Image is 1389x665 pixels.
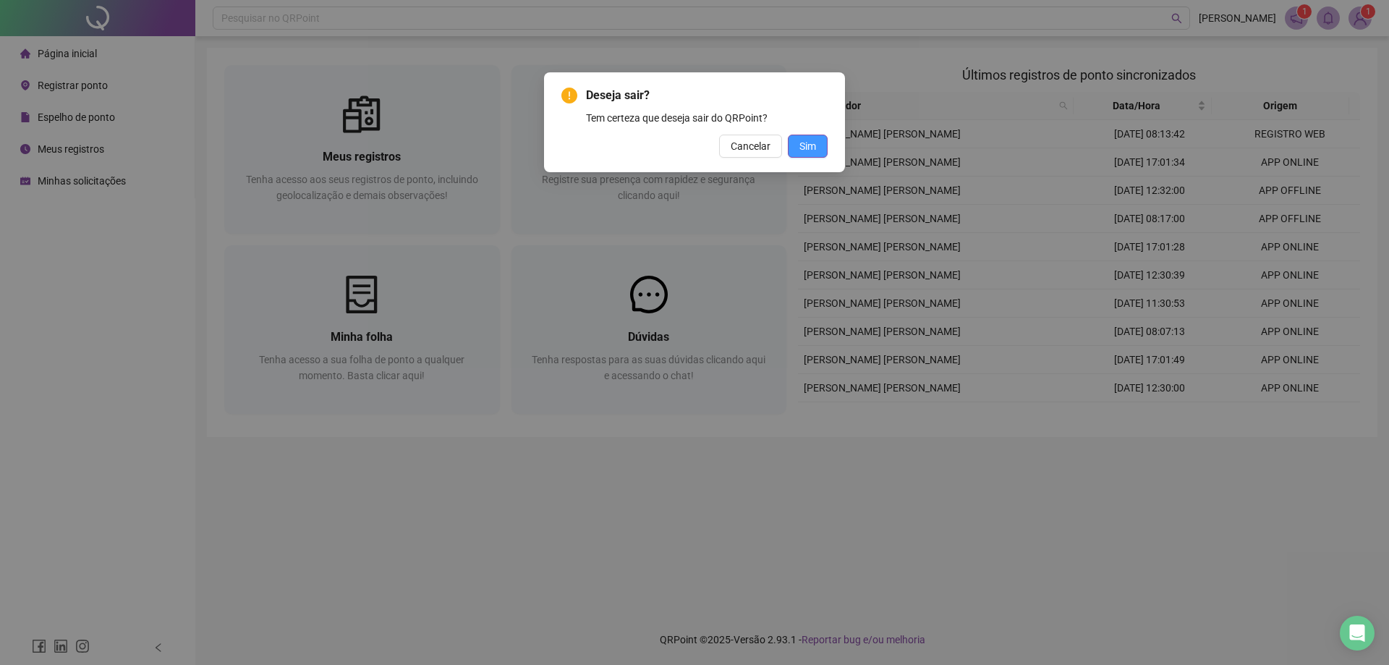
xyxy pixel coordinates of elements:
span: Cancelar [731,138,770,154]
div: Open Intercom Messenger [1340,616,1375,651]
button: Cancelar [719,135,782,158]
span: exclamation-circle [561,88,577,103]
span: Deseja sair? [586,87,828,104]
button: Sim [788,135,828,158]
div: Tem certeza que deseja sair do QRPoint? [586,110,828,126]
span: Sim [799,138,816,154]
